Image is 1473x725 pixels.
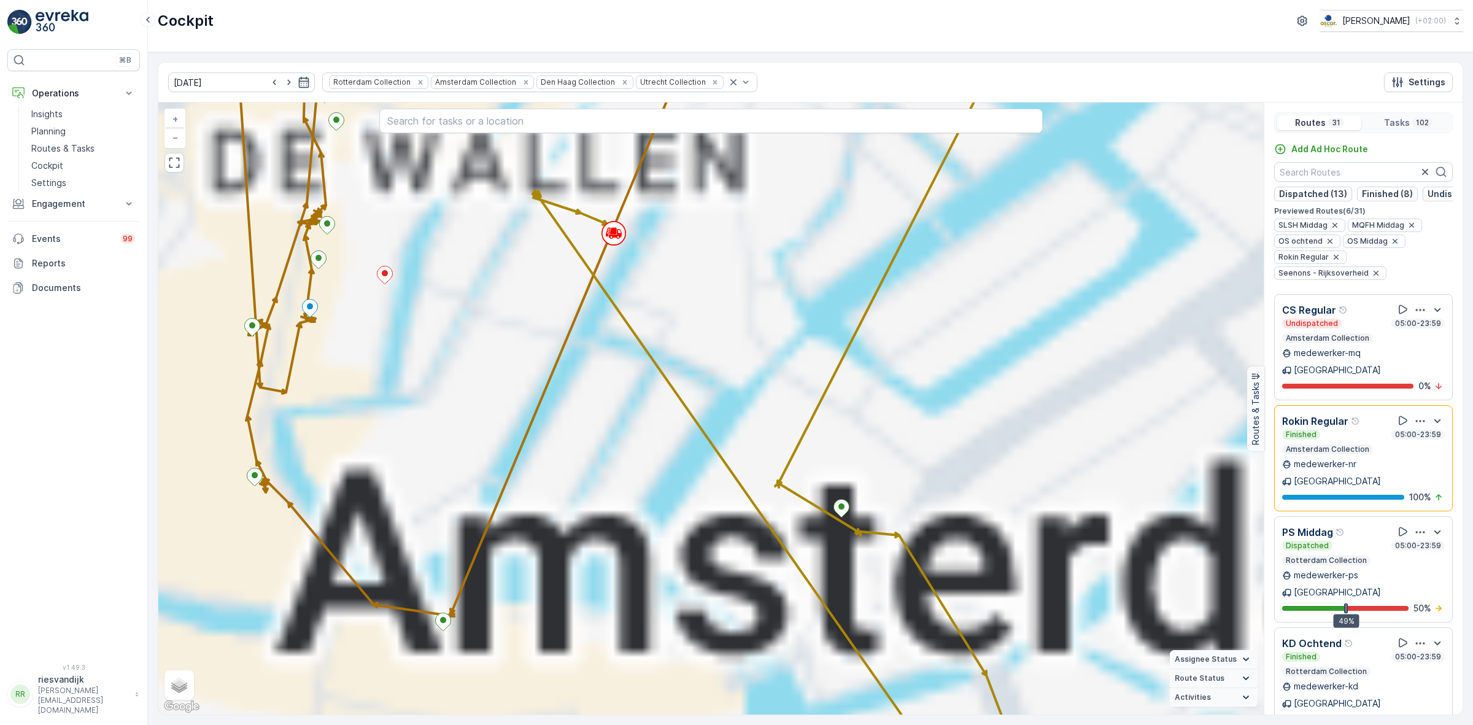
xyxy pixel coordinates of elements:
[1285,319,1339,328] p: Undispatched
[1294,569,1358,581] p: medewerker-ps
[1344,638,1354,648] div: Help Tooltip Icon
[172,114,178,124] span: +
[1394,541,1442,551] p: 05:00-23:59
[166,672,193,699] a: Layers
[1320,10,1463,32] button: [PERSON_NAME](+02:00)
[7,673,140,715] button: RRriesvandijk[PERSON_NAME][EMAIL_ADDRESS][DOMAIN_NAME]
[330,76,412,88] div: Rotterdam Collection
[1170,688,1258,707] summary: Activities
[1279,188,1347,200] p: Dispatched (13)
[1415,118,1430,128] p: 102
[31,160,63,172] p: Cockpit
[161,699,202,715] a: Open this area in Google Maps (opens a new window)
[172,132,179,142] span: −
[1294,680,1358,692] p: medewerker-kd
[31,142,95,155] p: Routes & Tasks
[38,673,129,686] p: riesvandijk
[123,234,133,244] p: 99
[7,10,32,34] img: logo
[1285,541,1330,551] p: Dispatched
[379,109,1043,133] input: Search for tasks or a location
[1285,652,1318,662] p: Finished
[1170,669,1258,688] summary: Route Status
[31,125,66,138] p: Planning
[1285,556,1368,565] p: Rotterdam Collection
[1352,220,1404,230] span: MQFH Middag
[1331,118,1342,128] p: 31
[519,77,533,87] div: Remove Amsterdam Collection
[1274,162,1453,182] input: Search Routes
[1285,333,1371,343] p: Amsterdam Collection
[26,106,140,123] a: Insights
[1294,347,1361,359] p: medewerker-mq
[1170,650,1258,669] summary: Assignee Status
[1285,667,1368,677] p: Rotterdam Collection
[1384,117,1410,129] p: Tasks
[1175,654,1237,664] span: Assignee Status
[618,77,632,87] div: Remove Den Haag Collection
[1175,692,1211,702] span: Activities
[7,276,140,300] a: Documents
[32,198,115,210] p: Engagement
[1351,416,1361,426] div: Help Tooltip Icon
[1282,636,1342,651] p: KD Ochtend
[7,192,140,216] button: Engagement
[1294,364,1381,376] p: [GEOGRAPHIC_DATA]
[1175,673,1224,683] span: Route Status
[32,233,113,245] p: Events
[1339,305,1348,315] div: Help Tooltip Icon
[1295,117,1326,129] p: Routes
[32,87,115,99] p: Operations
[1394,319,1442,328] p: 05:00-23:59
[31,108,63,120] p: Insights
[10,684,30,704] div: RR
[1334,615,1359,628] div: 49%
[1291,143,1368,155] p: Add Ad Hoc Route
[1409,491,1431,503] p: 100 %
[1282,414,1348,428] p: Rokin Regular
[166,128,184,147] a: Zoom Out
[1285,444,1371,454] p: Amsterdam Collection
[1250,382,1262,445] p: Routes & Tasks
[1294,697,1381,710] p: [GEOGRAPHIC_DATA]
[26,157,140,174] a: Cockpit
[161,699,202,715] img: Google
[7,251,140,276] a: Reports
[1274,187,1352,201] button: Dispatched (13)
[1362,188,1413,200] p: Finished (8)
[1282,303,1336,317] p: CS Regular
[38,686,129,715] p: [PERSON_NAME][EMAIL_ADDRESS][DOMAIN_NAME]
[36,10,88,34] img: logo_light-DOdMpM7g.png
[431,76,518,88] div: Amsterdam Collection
[1418,380,1431,392] p: 0 %
[1278,220,1328,230] span: SLSH Middag
[7,664,140,671] span: v 1.49.3
[26,140,140,157] a: Routes & Tasks
[1320,14,1337,28] img: basis-logo_rgb2x.png
[1409,76,1445,88] p: Settings
[168,72,315,92] input: dd/mm/yyyy
[1342,15,1410,27] p: [PERSON_NAME]
[1384,72,1453,92] button: Settings
[32,257,135,269] p: Reports
[1294,475,1381,487] p: [GEOGRAPHIC_DATA]
[1282,525,1333,540] p: PS Middag
[1278,252,1329,262] span: Rokin Regular
[1357,187,1418,201] button: Finished (8)
[1278,236,1323,246] span: OS ochtend
[1394,652,1442,662] p: 05:00-23:59
[166,110,184,128] a: Zoom In
[537,76,617,88] div: Den Haag Collection
[26,123,140,140] a: Planning
[1274,143,1368,155] a: Add Ad Hoc Route
[1274,206,1453,216] p: Previewed Routes ( 6 / 31 )
[1285,430,1318,440] p: Finished
[26,174,140,192] a: Settings
[158,11,214,31] p: Cockpit
[32,282,135,294] p: Documents
[1413,602,1431,615] p: 50 %
[1294,458,1356,470] p: medewerker-nr
[1394,430,1442,440] p: 05:00-23:59
[7,227,140,251] a: Events99
[636,76,708,88] div: Utrecht Collection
